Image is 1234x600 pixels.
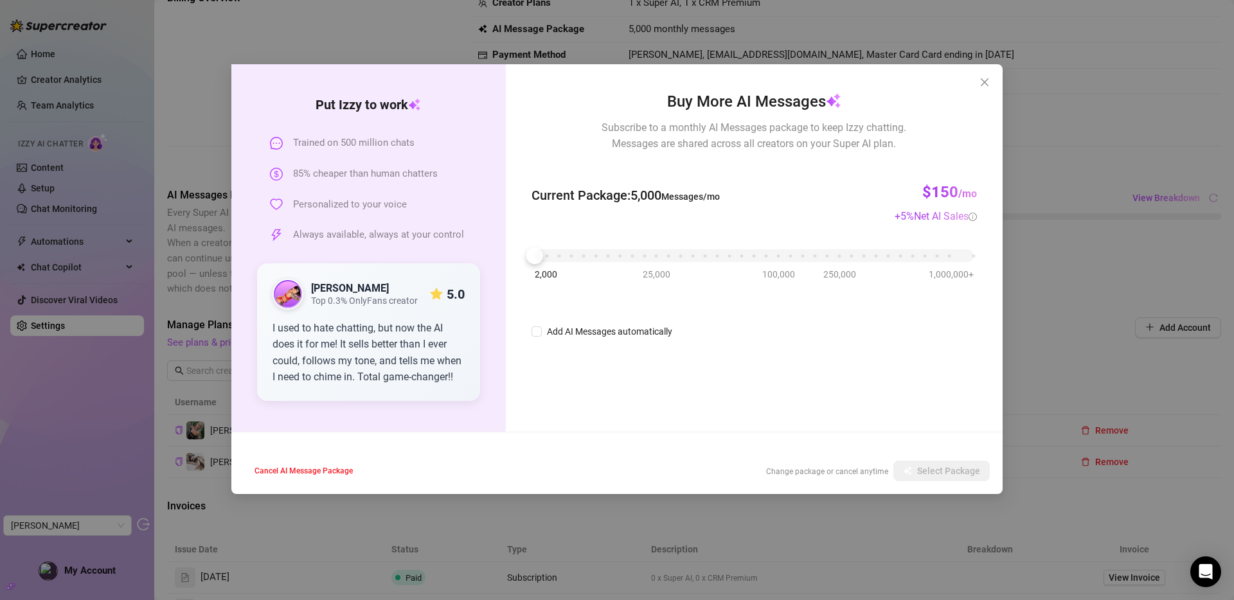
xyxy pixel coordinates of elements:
[270,168,283,181] span: dollar
[447,287,465,302] strong: 5.0
[974,77,995,87] span: Close
[643,267,670,281] span: 25,000
[974,72,995,93] button: Close
[316,97,421,112] strong: Put Izzy to work
[895,210,977,222] span: + 5 %
[274,280,302,308] img: public
[823,267,856,281] span: 250,000
[1190,556,1221,587] div: Open Intercom Messenger
[602,119,906,152] span: Subscribe to a monthly AI Messages package to keep Izzy chatting. Messages are shared across all ...
[293,227,464,243] span: Always available, always at your control
[270,137,283,150] span: message
[766,467,888,476] span: Change package or cancel anytime
[244,461,363,481] button: Cancel AI Message Package
[532,186,720,206] span: Current Package : 5,000
[979,77,990,87] span: close
[969,213,977,221] span: info-circle
[293,197,407,213] span: Personalized to your voice
[311,296,418,306] span: Top 0.3% OnlyFans creator
[270,229,283,242] span: thunderbolt
[547,324,672,339] div: Add AI Messages automatically
[661,191,720,202] span: Messages/mo
[914,208,977,224] div: Net AI Sales
[293,166,438,182] span: 85% cheaper than human chatters
[273,320,465,385] div: I used to hate chatting, but now the AI does it for me! It sells better than I ever could, follow...
[922,182,977,203] h3: $150
[893,461,990,481] button: Select Package
[929,267,974,281] span: 1,000,000+
[311,282,389,294] strong: [PERSON_NAME]
[762,267,795,281] span: 100,000
[535,267,557,281] span: 2,000
[430,288,443,301] span: star
[667,90,841,114] span: Buy More AI Messages
[270,198,283,211] span: heart
[293,136,415,151] span: Trained on 500 million chats
[958,188,977,200] span: /mo
[255,466,353,475] span: Cancel AI Message Package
